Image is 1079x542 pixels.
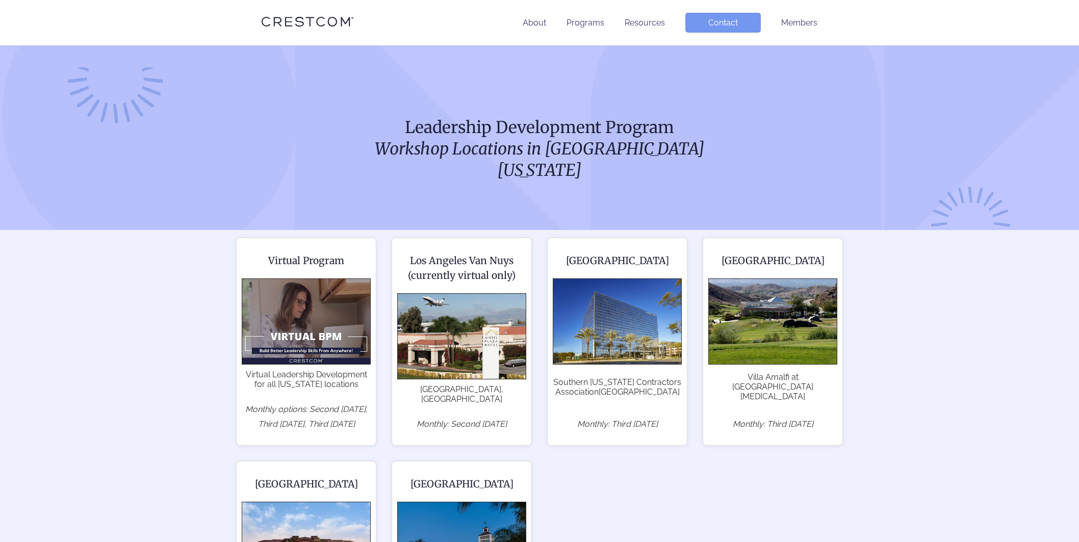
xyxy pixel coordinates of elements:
img: Riverside County North [708,278,837,365]
a: Contact [685,13,761,33]
i: Monthly: Third [DATE] [733,419,813,429]
img: Orange County [553,278,682,365]
span: Virtual Leadership Development for all [US_STATE] locations [242,370,371,389]
h1: Leadership Development Program [345,117,735,181]
i: Monthly: Second [DATE] [417,419,507,429]
i: Monthly options: Second [DATE], Third [DATE], Third [DATE] [245,404,368,429]
a: Virtual Program Virtual Leadership Development for all [US_STATE] locations Monthly options: Seco... [236,238,376,446]
h2: Los Angeles Van Nuys (currently virtual only) [397,253,526,283]
h2: Virtual Program [242,253,371,268]
span: Southern [US_STATE] Contractors Association[GEOGRAPHIC_DATA] [553,370,682,404]
i: Monthly: Third [DATE] [577,419,658,429]
h2: [GEOGRAPHIC_DATA] [397,477,526,492]
a: Members [781,18,817,28]
span: Villa Amalfi at [GEOGRAPHIC_DATA][MEDICAL_DATA] [708,370,837,404]
a: [GEOGRAPHIC_DATA] Villa Amalfi at [GEOGRAPHIC_DATA][MEDICAL_DATA] Monthly: Third [DATE] [703,238,843,446]
a: About [523,18,546,28]
h2: [GEOGRAPHIC_DATA] [242,477,371,492]
span: [GEOGRAPHIC_DATA], [GEOGRAPHIC_DATA] [397,384,526,404]
i: Workshop Locations in [GEOGRAPHIC_DATA][US_STATE] [375,139,705,180]
a: Los Angeles Van Nuys (currently virtual only) [GEOGRAPHIC_DATA], [GEOGRAPHIC_DATA] Monthly: Secon... [392,238,532,446]
a: Programs [567,18,604,28]
h2: [GEOGRAPHIC_DATA] [553,253,682,268]
h2: [GEOGRAPHIC_DATA] [708,253,837,268]
a: [GEOGRAPHIC_DATA] Southern [US_STATE] Contractors Association[GEOGRAPHIC_DATA] Monthly: Third [DATE] [547,238,687,446]
a: Resources [625,18,665,28]
img: Virtual [242,278,371,365]
img: Los Angeles Van Nuys (currently virtual only) [397,293,526,379]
